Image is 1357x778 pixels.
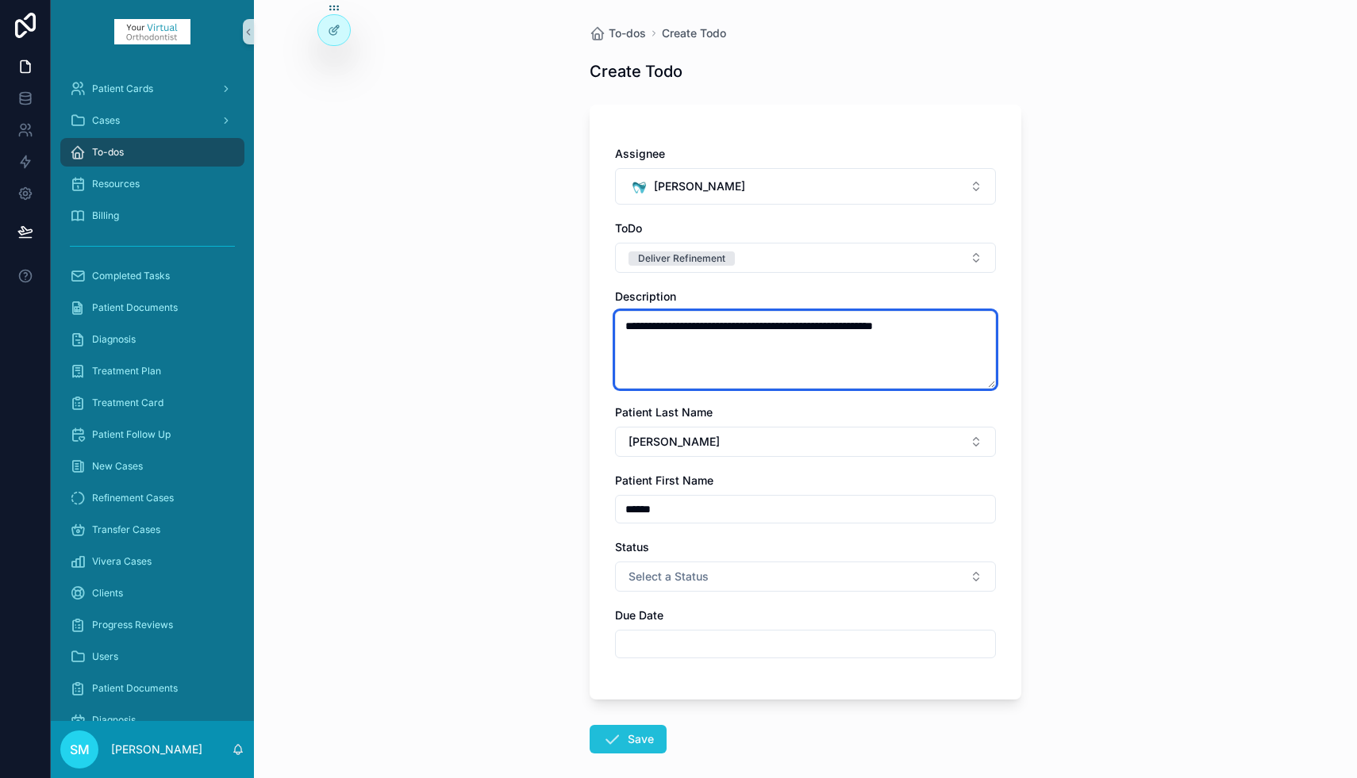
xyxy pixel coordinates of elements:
button: Select Button [615,561,996,592]
a: Patient Follow Up [60,420,244,449]
span: Clients [92,587,123,600]
span: Diagnosis [92,714,136,726]
a: To-dos [60,138,244,167]
a: Users [60,642,244,671]
span: [PERSON_NAME] [629,434,720,450]
button: Select Button [615,168,996,205]
a: Treatment Card [60,389,244,417]
a: Billing [60,201,244,230]
span: Patient Documents [92,301,178,314]
a: Patient Documents [60,293,244,322]
a: Refinement Cases [60,484,244,512]
div: Deliver Refinement [638,251,725,266]
span: Description [615,289,676,303]
div: scrollable content [51,63,254,721]
a: Patient Documents [60,674,244,703]
span: SM [70,740,90,759]
span: Refinement Cases [92,492,174,504]
a: Vivera Cases [60,547,244,576]
span: Resources [92,178,140,190]
span: Assignee [615,147,665,160]
span: Completed Tasks [92,270,170,282]
a: Diagnosis [60,325,244,354]
span: Patient First Name [615,473,713,487]
button: Save [590,725,667,753]
a: Completed Tasks [60,262,244,290]
span: Treatment Card [92,397,163,409]
a: Progress Reviews [60,611,244,639]
img: App logo [114,19,190,44]
a: Transfer Cases [60,515,244,544]
p: [PERSON_NAME] [111,742,202,757]
button: Select Button [615,427,996,457]
span: To-dos [609,25,646,41]
span: Patient Last Name [615,405,713,419]
span: To-dos [92,146,124,159]
span: New Cases [92,460,143,473]
span: Due Date [615,608,663,622]
span: Cases [92,114,120,127]
span: Treatment Plan [92,365,161,378]
a: Create Todo [662,25,726,41]
span: Patient Follow Up [92,428,171,441]
a: To-dos [590,25,646,41]
a: New Cases [60,452,244,481]
span: Vivera Cases [92,555,152,568]
span: Billing [92,209,119,222]
span: ToDo [615,221,642,235]
span: Patient Cards [92,82,153,95]
a: Resources [60,170,244,198]
a: Diagnosis [60,706,244,734]
button: Select Button [615,243,996,273]
span: Users [92,650,118,663]
span: Progress Reviews [92,619,173,631]
span: Patient Documents [92,682,178,695]
span: Select a Status [629,569,709,584]
span: Status [615,540,649,554]
a: Treatment Plan [60,357,244,385]
h1: Create Todo [590,60,682,82]
span: Transfer Cases [92,523,160,536]
a: Cases [60,106,244,135]
span: [PERSON_NAME] [654,178,745,194]
a: Patient Cards [60,75,244,103]
a: Clients [60,579,244,607]
span: Diagnosis [92,333,136,346]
